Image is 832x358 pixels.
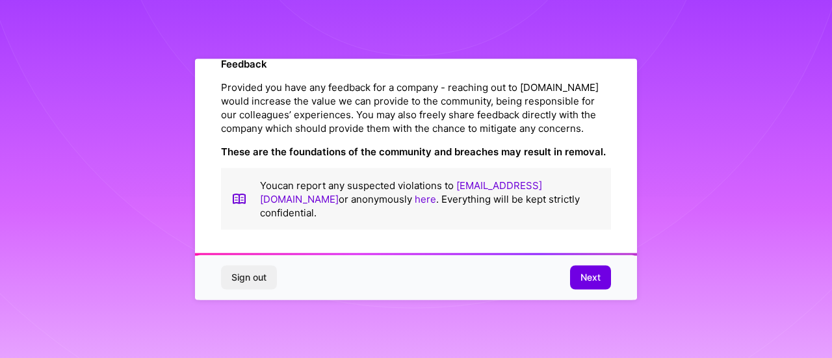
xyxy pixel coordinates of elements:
img: book icon [231,178,247,219]
a: here [415,192,436,205]
span: Next [580,271,601,284]
p: You can report any suspected violations to or anonymously . Everything will be kept strictly conf... [260,178,601,219]
span: Sign out [231,271,266,284]
button: Next [570,266,611,289]
strong: These are the foundations of the community and breaches may result in removal. [221,145,606,157]
p: Provided you have any feedback for a company - reaching out to [DOMAIN_NAME] would increase the v... [221,80,611,134]
strong: Feedback [221,57,267,70]
button: Sign out [221,266,277,289]
a: [EMAIL_ADDRESS][DOMAIN_NAME] [260,179,542,205]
